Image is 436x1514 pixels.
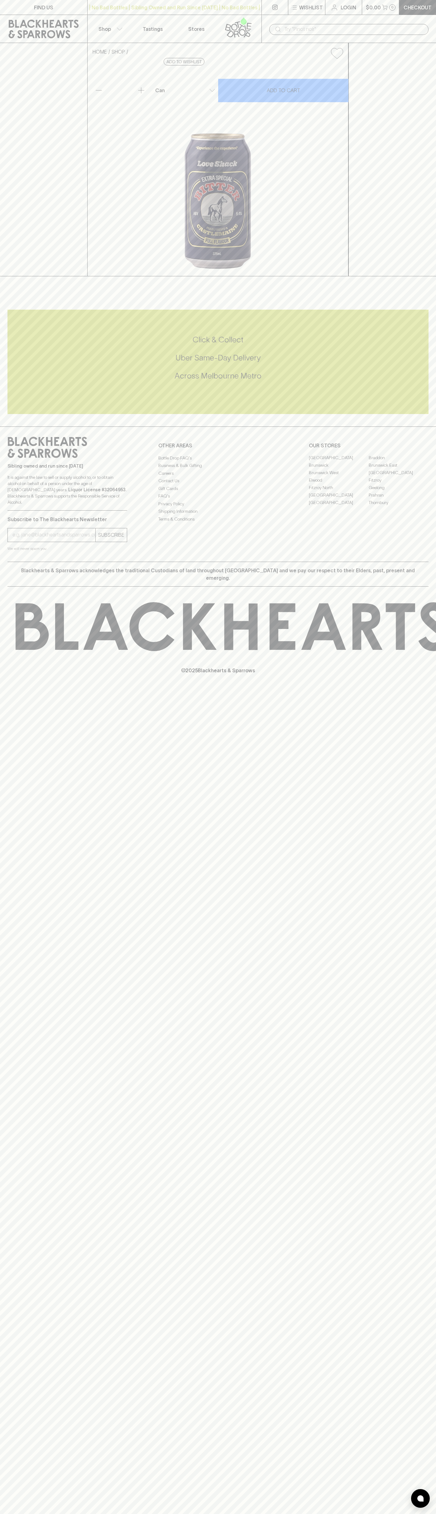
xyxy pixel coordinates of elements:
[158,454,278,462] a: Bottle Drop FAQ's
[7,310,429,414] div: Call to action block
[158,485,278,492] a: Gift Cards
[175,15,218,43] a: Stores
[153,84,218,97] div: Can
[309,442,429,449] p: OUR STORES
[369,477,429,484] a: Fitzroy
[88,64,348,276] img: 26982.png
[12,530,95,540] input: e.g. jane@blackheartsandsparrows.com.au
[309,469,369,477] a: Brunswick West
[369,462,429,469] a: Brunswick East
[417,1495,424,1502] img: bubble-icon
[98,531,124,539] p: SUBSCRIBE
[131,15,175,43] a: Tastings
[328,45,346,61] button: Add to wishlist
[12,567,424,582] p: Blackhearts & Sparrows acknowledges the traditional Custodians of land throughout [GEOGRAPHIC_DAT...
[158,515,278,523] a: Terms & Conditions
[7,335,429,345] h5: Click & Collect
[7,371,429,381] h5: Across Melbourne Metro
[164,58,204,65] button: Add to wishlist
[96,528,127,542] button: SUBSCRIBE
[158,462,278,469] a: Business & Bulk Gifting
[404,4,432,11] p: Checkout
[158,442,278,449] p: OTHER AREAS
[218,79,348,102] button: ADD TO CART
[7,353,429,363] h5: Uber Same-Day Delivery
[112,49,125,55] a: SHOP
[158,469,278,477] a: Careers
[309,484,369,492] a: Fitzroy North
[34,4,53,11] p: FIND US
[158,493,278,500] a: FAQ's
[309,492,369,499] a: [GEOGRAPHIC_DATA]
[143,25,163,33] p: Tastings
[309,477,369,484] a: Elwood
[158,508,278,515] a: Shipping Information
[68,487,126,492] strong: Liquor License #32064953
[7,463,127,469] p: Sibling owned and run since [DATE]
[369,492,429,499] a: Prahran
[369,484,429,492] a: Geelong
[88,15,131,43] button: Shop
[369,469,429,477] a: [GEOGRAPHIC_DATA]
[341,4,356,11] p: Login
[7,474,127,505] p: It is against the law to sell or supply alcohol to, or to obtain alcohol on behalf of a person un...
[366,4,381,11] p: $0.00
[155,87,165,94] p: Can
[188,25,204,33] p: Stores
[7,516,127,523] p: Subscribe to The Blackhearts Newsletter
[284,24,424,34] input: Try "Pinot noir"
[7,545,127,552] p: We will never spam you
[93,49,107,55] a: HOME
[267,87,300,94] p: ADD TO CART
[369,499,429,507] a: Thornbury
[369,454,429,462] a: Braddon
[391,6,394,9] p: 0
[309,454,369,462] a: [GEOGRAPHIC_DATA]
[158,500,278,507] a: Privacy Policy
[158,477,278,485] a: Contact Us
[309,499,369,507] a: [GEOGRAPHIC_DATA]
[299,4,323,11] p: Wishlist
[309,462,369,469] a: Brunswick
[98,25,111,33] p: Shop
